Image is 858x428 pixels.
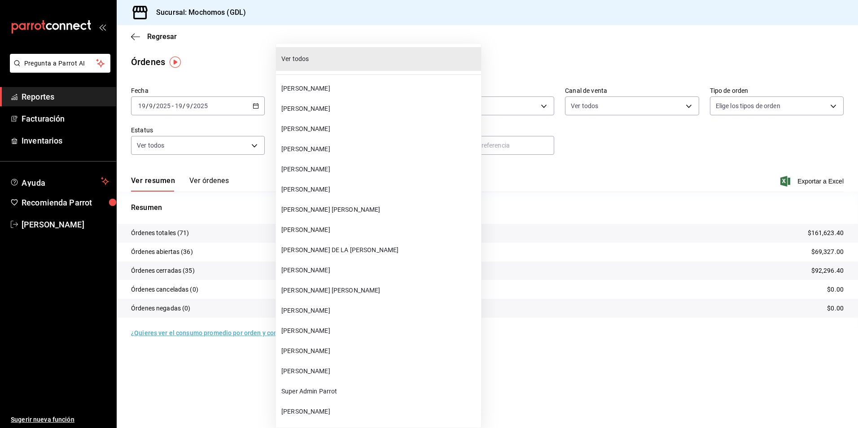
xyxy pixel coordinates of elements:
span: [PERSON_NAME] [PERSON_NAME] [281,286,477,295]
span: [PERSON_NAME] [281,185,477,194]
span: [PERSON_NAME] [281,266,477,275]
span: [PERSON_NAME] [281,144,477,154]
span: [PERSON_NAME] [PERSON_NAME] [281,205,477,214]
img: Tooltip marker [170,57,181,68]
span: [PERSON_NAME] [281,124,477,134]
span: [PERSON_NAME] [281,367,477,376]
span: [PERSON_NAME] DE LA [PERSON_NAME] [281,245,477,255]
span: [PERSON_NAME] [281,165,477,174]
span: Super Admin Parrot [281,387,477,396]
span: [PERSON_NAME] [281,306,477,315]
span: [PERSON_NAME] [281,104,477,114]
span: [PERSON_NAME] [281,225,477,235]
span: Ver todos [281,54,477,64]
span: [PERSON_NAME] [281,84,477,93]
span: [PERSON_NAME] [281,326,477,336]
span: [PERSON_NAME] [281,407,477,416]
span: [PERSON_NAME] [281,346,477,356]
